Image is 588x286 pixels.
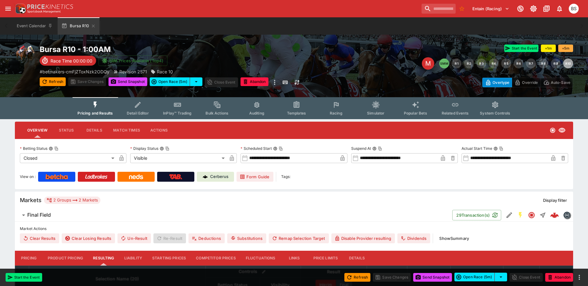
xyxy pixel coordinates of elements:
p: Revision 2571 [119,68,147,75]
button: Copy To Clipboard [54,146,59,151]
h2: Copy To Clipboard [40,45,307,54]
button: Override [512,78,541,87]
button: Copy To Clipboard [165,146,170,151]
button: Dividends [397,233,430,243]
span: Detail Editor [127,111,149,115]
button: R8 [538,58,548,68]
button: Refresh [344,273,370,282]
button: Copy To Clipboard [279,146,283,151]
button: Start the Event [504,45,538,52]
div: Brendan Scoble [569,4,579,14]
p: Actual Start Time [462,146,492,151]
span: Simulator [367,111,384,115]
button: Open Race (5m) [150,77,190,86]
p: Cerberus [210,174,228,180]
button: more [271,77,278,87]
p: Suspend At [351,146,371,151]
span: Templates [287,111,306,115]
span: System Controls [480,111,510,115]
button: Clear Losing Results [62,233,115,243]
button: Actions [145,123,173,138]
button: Final Field [15,209,452,221]
button: Copy To Clipboard [499,146,503,151]
img: TabNZ [169,174,182,179]
button: Send Snapshot [413,273,452,282]
button: Pricing [15,251,43,266]
svg: Closed [528,211,535,219]
button: R1 [452,58,462,68]
button: ShowSummary [435,233,473,243]
span: Re-Result [153,233,186,243]
span: Pricing and Results [77,111,113,115]
button: Closed [526,210,537,221]
button: select merge strategy [495,273,507,281]
img: horse_racing.png [15,45,35,64]
button: Actual Start TimeCopy To Clipboard [493,146,498,151]
button: Match Times [108,123,145,138]
th: Result [301,266,367,278]
button: Details [80,123,108,138]
img: Cerberus [203,174,208,179]
img: PriceKinetics Logo [14,2,26,15]
img: Betcha [46,174,68,179]
button: Disable Provider resulting [331,233,395,243]
button: Display StatusCopy To Clipboard [160,146,164,151]
a: Form Guide [237,172,273,182]
h6: Final Field [27,212,51,218]
button: Deductions [188,233,225,243]
div: Edit Meeting [422,57,434,70]
button: Links [281,251,308,266]
button: Bursa R10 [58,17,99,35]
button: Remap Selection Target [269,233,329,243]
button: SRM Prices Available (Top4) [99,55,167,66]
button: Overview [22,123,52,138]
button: Display filter [539,195,571,205]
button: 29Transaction(s) [452,210,501,220]
button: Connected to PK [515,3,526,14]
p: Copy To Clipboard [40,68,109,75]
span: InPlay™ Trading [163,111,192,115]
label: View on : [20,172,36,182]
button: +5m [558,45,573,52]
p: Race 10 [157,68,173,75]
button: Start the Event [6,273,42,282]
p: Override [522,79,538,86]
p: Overtype [493,79,509,86]
span: Mark an event as closed and abandoned. [545,274,573,280]
svg: Closed [550,127,556,133]
img: logo-cerberus--red.svg [550,211,559,219]
div: Event type filters [73,97,515,119]
span: Bulk Actions [206,111,228,115]
div: 2 Groups 2 Markets [46,197,98,204]
button: Abandon [241,77,268,86]
span: Racing [330,111,343,115]
div: Visible [130,153,227,163]
button: Brendan Scoble [567,2,581,15]
button: SGM Enabled [515,210,526,221]
button: Scheduled StartCopy To Clipboard [273,146,277,151]
p: Race Time 00:00:00 [51,58,92,64]
button: R5 [501,58,511,68]
button: Abandon [545,273,573,282]
button: Suspend AtCopy To Clipboard [372,146,377,151]
button: Status [52,123,80,138]
button: Open Race (5m) [454,273,495,281]
span: Un-Result [117,233,151,243]
button: Resulting [88,251,119,266]
div: betmakers [563,211,571,219]
button: Details [343,251,371,266]
button: Event Calendar [13,17,56,35]
button: more [576,274,583,281]
button: Competitor Prices [191,251,241,266]
span: Related Events [442,111,469,115]
button: open drawer [2,3,14,14]
span: Popular Bets [404,111,427,115]
img: PriceKinetics [27,4,73,9]
button: Auto-Save [541,78,573,87]
button: Price Limits [308,251,343,266]
button: R3 [476,58,486,68]
button: R7 [526,58,536,68]
button: Betting StatusCopy To Clipboard [49,146,53,151]
a: 4ab2e779-11c1-4e56-83c2-cddb45dac3f1 [548,209,561,221]
label: Market Actions [20,224,568,233]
